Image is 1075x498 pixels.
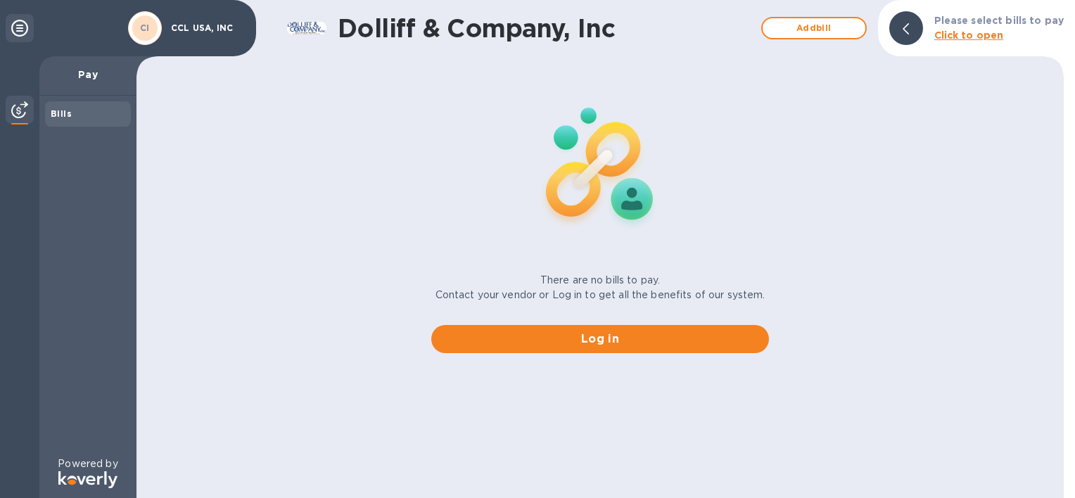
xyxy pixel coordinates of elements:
p: CCL USA, INC [171,23,241,33]
b: Bills [51,108,72,119]
b: CI [140,23,150,33]
p: Pay [51,68,125,82]
span: Add bill [774,20,854,37]
span: Log in [443,331,758,347]
button: Log in [431,325,769,353]
button: Addbill [761,17,867,39]
h1: Dolliff & Company, Inc [338,13,754,43]
img: Logo [58,471,117,488]
b: Click to open [934,30,1004,41]
p: Powered by [58,456,117,471]
p: There are no bills to pay. Contact your vendor or Log in to get all the benefits of our system. [435,273,765,302]
b: Please select bills to pay [934,15,1064,26]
